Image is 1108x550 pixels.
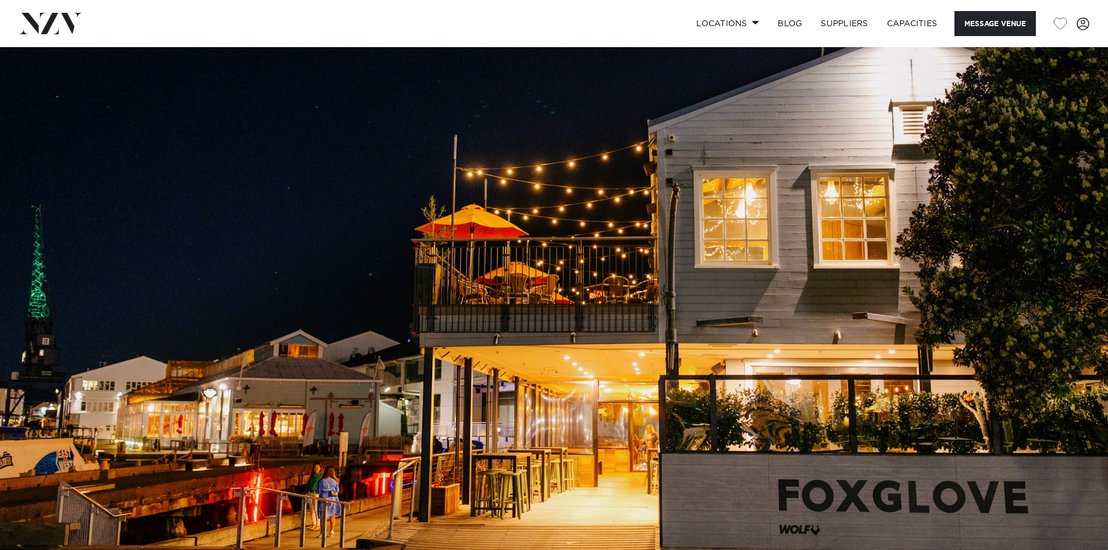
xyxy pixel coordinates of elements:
a: Capacities [878,11,947,36]
button: Message Venue [954,11,1036,36]
a: Locations [687,11,768,36]
a: BLOG [768,11,811,36]
a: SUPPLIERS [811,11,877,36]
img: nzv-logo.png [19,13,82,34]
